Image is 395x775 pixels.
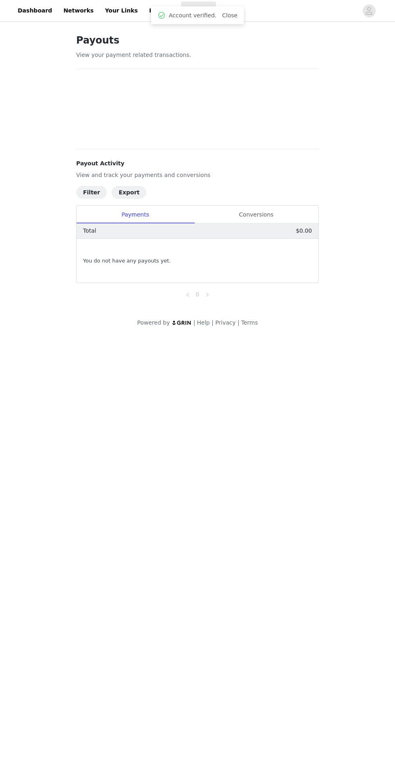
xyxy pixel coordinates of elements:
[13,2,57,20] a: Dashboard
[76,171,319,179] p: View and track your payments and conversions
[222,12,237,19] a: Close
[205,292,210,297] i: icon: right
[241,319,258,326] a: Terms
[193,290,202,299] li: 0
[137,319,170,326] span: Powered by
[193,290,202,299] a: 0
[144,2,179,20] a: Insights
[181,2,216,20] a: Payouts
[183,290,193,299] li: Previous Page
[77,206,194,224] div: Payments
[212,319,214,326] span: |
[215,319,236,326] a: Privacy
[76,51,319,59] p: View your payment related transactions.
[112,186,146,199] button: Export
[172,320,192,325] img: logo
[76,159,319,168] h4: Payout Activity
[83,227,96,235] p: Total
[185,292,190,297] i: icon: left
[169,11,216,20] span: Account verified.
[194,206,318,224] div: Conversions
[83,257,170,265] span: You do not have any payouts yet.
[197,319,210,326] a: Help
[296,227,312,235] p: $0.00
[365,4,373,17] div: avatar
[76,33,319,48] h1: Payouts
[100,2,143,20] a: Your Links
[202,290,212,299] li: Next Page
[58,2,98,20] a: Networks
[193,319,195,326] span: |
[76,186,107,199] button: Filter
[237,319,239,326] span: |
